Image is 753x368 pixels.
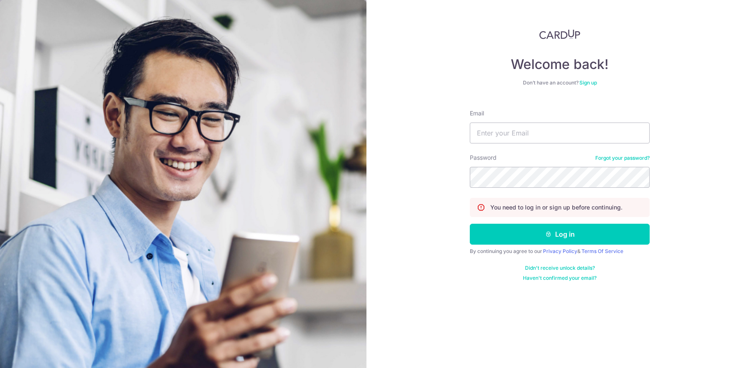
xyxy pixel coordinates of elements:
[523,275,597,281] a: Haven't confirmed your email?
[470,123,650,143] input: Enter your Email
[525,265,595,271] a: Didn't receive unlock details?
[470,224,650,245] button: Log in
[470,248,650,255] div: By continuing you agree to our &
[543,248,577,254] a: Privacy Policy
[579,79,597,86] a: Sign up
[470,109,484,118] label: Email
[490,203,622,212] p: You need to log in or sign up before continuing.
[470,56,650,73] h4: Welcome back!
[470,79,650,86] div: Don’t have an account?
[595,155,650,161] a: Forgot your password?
[581,248,623,254] a: Terms Of Service
[470,153,497,162] label: Password
[539,29,580,39] img: CardUp Logo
